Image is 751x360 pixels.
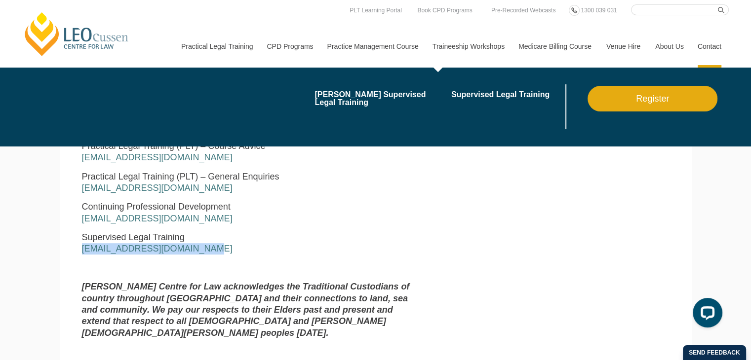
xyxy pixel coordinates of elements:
a: CPD Programs [259,25,319,68]
a: Register [588,86,717,111]
strong: [PERSON_NAME] Centre for Law acknowledges the Traditional Custodians of country throughout [GEOGR... [82,282,410,338]
p: Practical Legal Training (PLT) – Course Advice [82,141,419,164]
a: Contact [690,25,729,68]
a: [EMAIL_ADDRESS][DOMAIN_NAME] [82,214,233,223]
a: Traineeship Workshops [425,25,511,68]
a: [PERSON_NAME] Centre for Law [22,11,131,57]
a: PLT Learning Portal [347,5,404,16]
a: Supervised Legal Training [451,91,563,99]
a: [EMAIL_ADDRESS][DOMAIN_NAME] [82,152,233,162]
a: Book CPD Programs [415,5,474,16]
a: [EMAIL_ADDRESS][DOMAIN_NAME] [82,244,233,253]
p: Continuing Professional Development [82,201,419,224]
a: [PERSON_NAME] Supervised Legal Training [315,91,444,107]
a: Practice Management Course [320,25,425,68]
a: Medicare Billing Course [511,25,599,68]
a: Pre-Recorded Webcasts [489,5,558,16]
a: Practical Legal Training [174,25,260,68]
p: Supervised Legal Training [82,232,419,255]
a: [EMAIL_ADDRESS][DOMAIN_NAME] [82,183,233,193]
a: 1300 039 031 [578,5,619,16]
span: Practical Legal Training (PLT) – General Enquiries [82,172,279,181]
a: About Us [648,25,690,68]
iframe: LiveChat chat widget [685,294,726,335]
a: Venue Hire [599,25,648,68]
span: 1300 039 031 [581,7,617,14]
